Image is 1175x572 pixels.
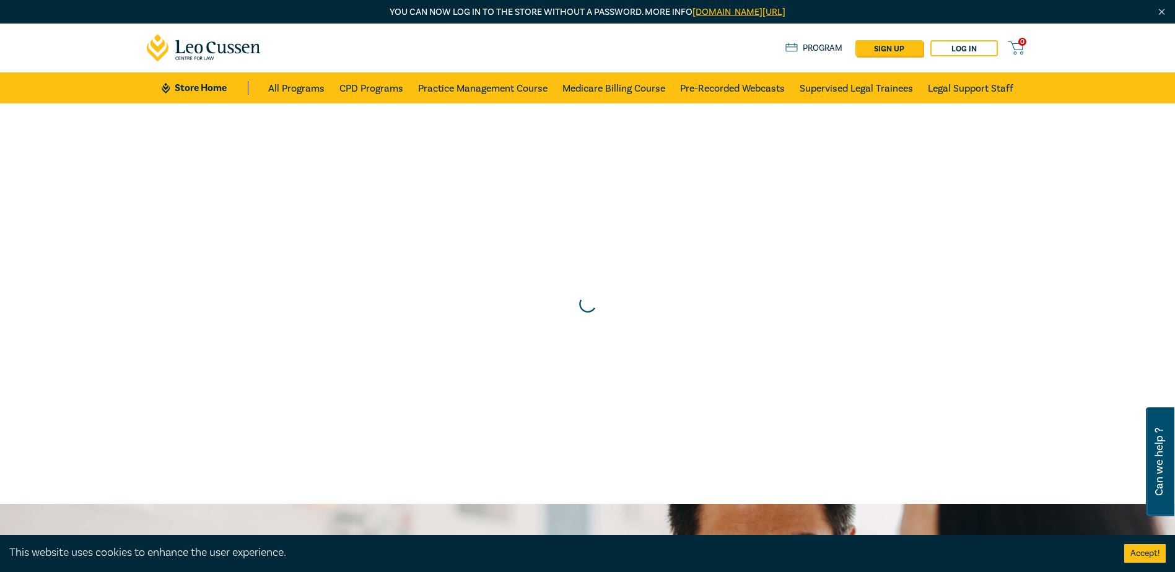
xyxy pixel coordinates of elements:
[1153,415,1165,509] span: Can we help ?
[268,72,325,103] a: All Programs
[928,72,1013,103] a: Legal Support Staff
[1124,544,1166,563] button: Accept cookies
[692,6,785,18] a: [DOMAIN_NAME][URL]
[339,72,403,103] a: CPD Programs
[1156,7,1167,17] img: Close
[785,41,843,55] a: Program
[800,72,913,103] a: Supervised Legal Trainees
[147,6,1029,19] p: You can now log in to the store without a password. More info
[1018,38,1026,46] span: 0
[562,72,665,103] a: Medicare Billing Course
[162,81,248,95] a: Store Home
[930,40,998,56] a: Log in
[855,40,923,56] a: sign up
[9,545,1106,561] div: This website uses cookies to enhance the user experience.
[680,72,785,103] a: Pre-Recorded Webcasts
[418,72,548,103] a: Practice Management Course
